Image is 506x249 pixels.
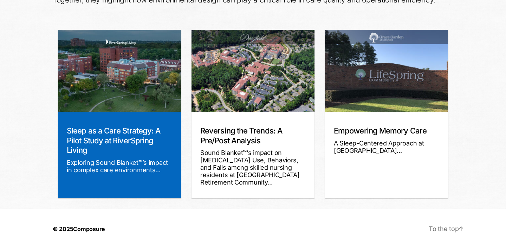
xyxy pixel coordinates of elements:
[334,139,439,154] div: A Sleep-Centered Approach at [GEOGRAPHIC_DATA]...
[67,126,161,155] a: Sleep as a Care Strategy: A Pilot Study at RiverSpring Living
[73,225,105,232] a: Composure
[67,159,172,174] div: Exploring Sound Blanket™’s impact in complex care environments...
[334,126,427,135] a: Empowering Memory Care
[200,149,306,186] div: Sound Blanket™’s impact on [MEDICAL_DATA] Use, Behaviors, and Falls among skilled nursing residen...
[53,224,105,234] p: © 2025
[429,225,464,232] a: To the top
[200,126,283,145] a: Reversing the Trends: A Pre/Post Analysis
